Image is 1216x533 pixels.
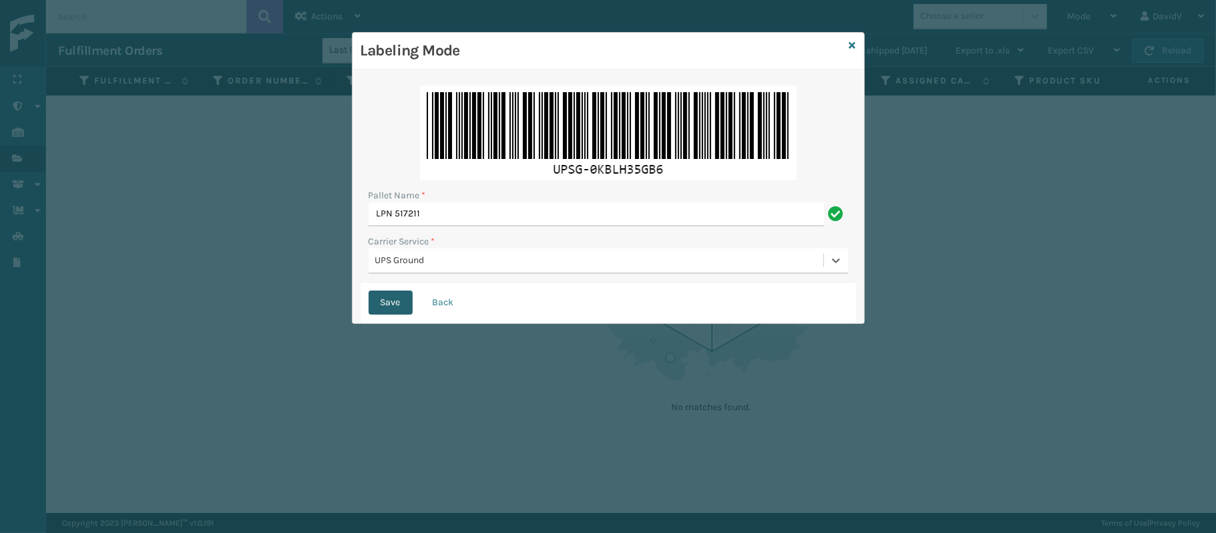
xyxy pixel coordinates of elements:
label: Carrier Service [369,234,435,248]
button: Back [421,291,466,315]
img: vqOjugUeRqIAAAAASUVORK5CYII= [420,85,797,180]
button: Save [369,291,413,315]
label: Pallet Name [369,188,426,202]
div: UPS Ground [375,254,825,268]
h3: Labeling Mode [361,41,844,61]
